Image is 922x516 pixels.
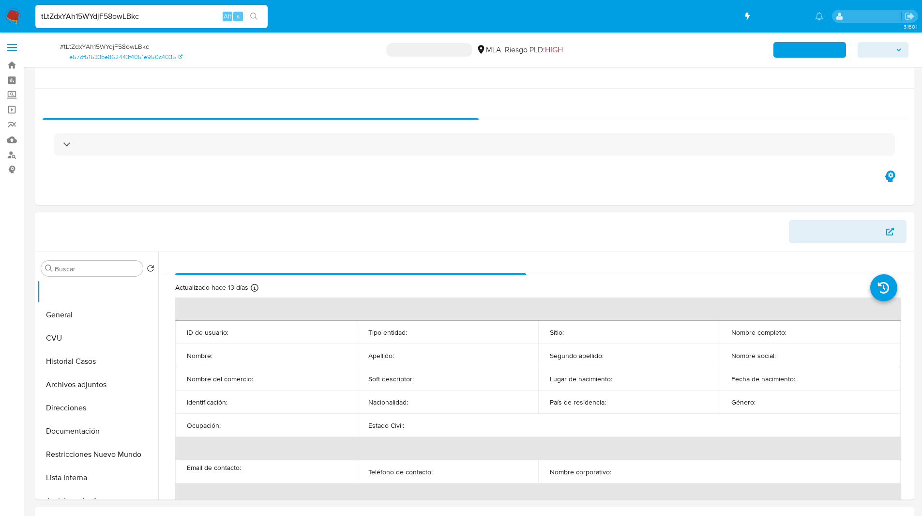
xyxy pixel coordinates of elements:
span: Acciones [864,42,892,58]
p: (3876) 118047 [437,468,478,476]
p: Soft descriptor : [368,375,414,383]
span: Accesos rápidos [751,11,805,21]
p: [PERSON_NAME] [216,351,270,360]
b: AML Data Collector [780,42,839,58]
span: Alt [224,12,231,21]
span: Riesgo PLD: [505,45,563,55]
p: 89686511 [232,328,260,337]
p: - [615,468,617,476]
button: Ver mirada por persona [789,220,907,243]
span: Usuario [337,257,364,268]
h1: Información del caso [43,71,907,80]
button: CVU [37,327,158,350]
button: Documentación [37,420,158,443]
h1: Información de Usuario [43,227,124,236]
a: Salir [905,11,915,21]
b: PLD [41,37,60,53]
span: # tLtZdxYAh15WYdjF58owLBkc [60,42,149,51]
p: Ocupación : [187,421,221,430]
p: - [225,421,227,430]
p: CUIT 20234112326 [231,398,289,407]
p: AR [412,398,421,407]
span: Eventos ( 1 ) [241,102,281,113]
p: Nombre : [187,351,212,360]
button: AML Data Collector [773,42,846,58]
p: Nombre corporativo : [550,468,611,476]
input: Buscar usuario o caso... [35,10,268,23]
p: - [610,398,612,407]
th: Verificación y cumplimiento [175,484,901,507]
p: [GEOGRAPHIC_DATA] [257,375,325,383]
button: Buscar [45,265,53,272]
p: [GEOGRAPHIC_DATA] [616,375,684,383]
div: MLA [476,45,501,55]
p: [DATE] [799,375,819,383]
span: HIGH [545,44,563,55]
p: Tipo entidad : [368,328,407,337]
a: e57df51533be862443f4051e950c4035 [69,53,182,62]
button: General [37,303,158,327]
p: Nacionalidad : [368,398,408,407]
p: Segundo apellido : [550,351,604,360]
th: Datos personales [175,297,901,321]
p: Nombre completo : [731,328,786,337]
span: s [237,12,240,21]
div: AUTOMATIC (1) [54,133,895,156]
button: Archivos adjuntos [37,373,158,396]
p: OPEN - WAITING REVIEW [386,43,472,57]
p: - [607,351,609,360]
button: KYC [37,280,158,303]
p: [PERSON_NAME] [398,351,451,360]
p: [EMAIL_ADDRESS][DOMAIN_NAME] [187,472,298,481]
p: Persona [411,328,437,337]
p: Actualizado hace 13 días [175,283,248,292]
button: Acciones [858,42,908,58]
p: Apellido : [368,351,394,360]
p: Sitio : [550,328,564,337]
p: matiasagustin.white@mercadolibre.com [846,12,901,21]
p: País de residencia : [550,398,606,407]
p: MLA [568,328,581,337]
span: KYC Status [706,257,744,268]
p: [PERSON_NAME] [790,328,844,337]
p: M [759,398,765,407]
p: Nombre del comercio : [187,375,253,383]
button: Volver al orden por defecto [147,265,154,275]
p: Email de contacto : [187,463,241,472]
button: Lista Interna [37,466,158,489]
input: Buscar [55,265,139,273]
button: Anticipos de dinero [37,489,158,513]
p: - [418,375,420,383]
a: Notificaciones [815,12,823,20]
h3: AUTOMATIC (1) [78,139,137,150]
p: Identificación : [187,398,227,407]
th: Información de contacto [175,437,901,460]
p: Estado Civil : [368,421,404,430]
p: Teléfono de contacto : [368,468,433,476]
p: - [408,421,410,430]
button: Historial Casos [37,350,158,373]
button: Direcciones [37,396,158,420]
p: Fecha de nacimiento : [731,375,795,383]
b: Person ID [41,53,67,62]
span: Acciones [677,102,709,113]
p: Género : [731,398,756,407]
p: Lugar de nacimiento : [550,375,612,383]
button: Restricciones Nuevo Mundo [37,443,158,466]
p: ID de usuario : [187,328,228,337]
p: ARIEL [780,351,798,360]
p: Nombre social : [731,351,776,360]
span: Ver mirada por persona [801,220,884,243]
button: search-icon [244,10,264,23]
